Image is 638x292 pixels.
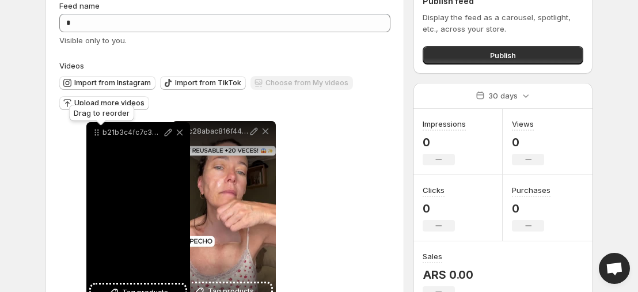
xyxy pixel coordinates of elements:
[74,98,145,108] span: Upload more videos
[423,202,455,215] p: 0
[188,127,248,136] p: c28abac816f440e383a45c323f20c403
[423,251,442,262] h3: Sales
[74,78,151,88] span: Import from Instagram
[599,253,630,284] div: Open chat
[512,135,544,149] p: 0
[59,61,84,70] span: Videos
[512,202,550,215] p: 0
[512,118,534,130] h3: Views
[490,50,516,61] span: Publish
[423,46,583,65] button: Publish
[59,76,155,90] button: Import from Instagram
[102,128,162,137] p: b21b3c4fc7c34762b2f118299654d1fd
[423,118,466,130] h3: Impressions
[423,135,466,149] p: 0
[59,1,100,10] span: Feed name
[59,96,149,110] button: Upload more videos
[512,184,550,196] h3: Purchases
[488,90,518,101] p: 30 days
[175,78,241,88] span: Import from TikTok
[423,184,445,196] h3: Clicks
[160,76,246,90] button: Import from TikTok
[59,36,127,45] span: Visible only to you.
[423,12,583,35] p: Display the feed as a carousel, spotlight, etc., across your store.
[423,268,473,282] p: ARS 0.00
